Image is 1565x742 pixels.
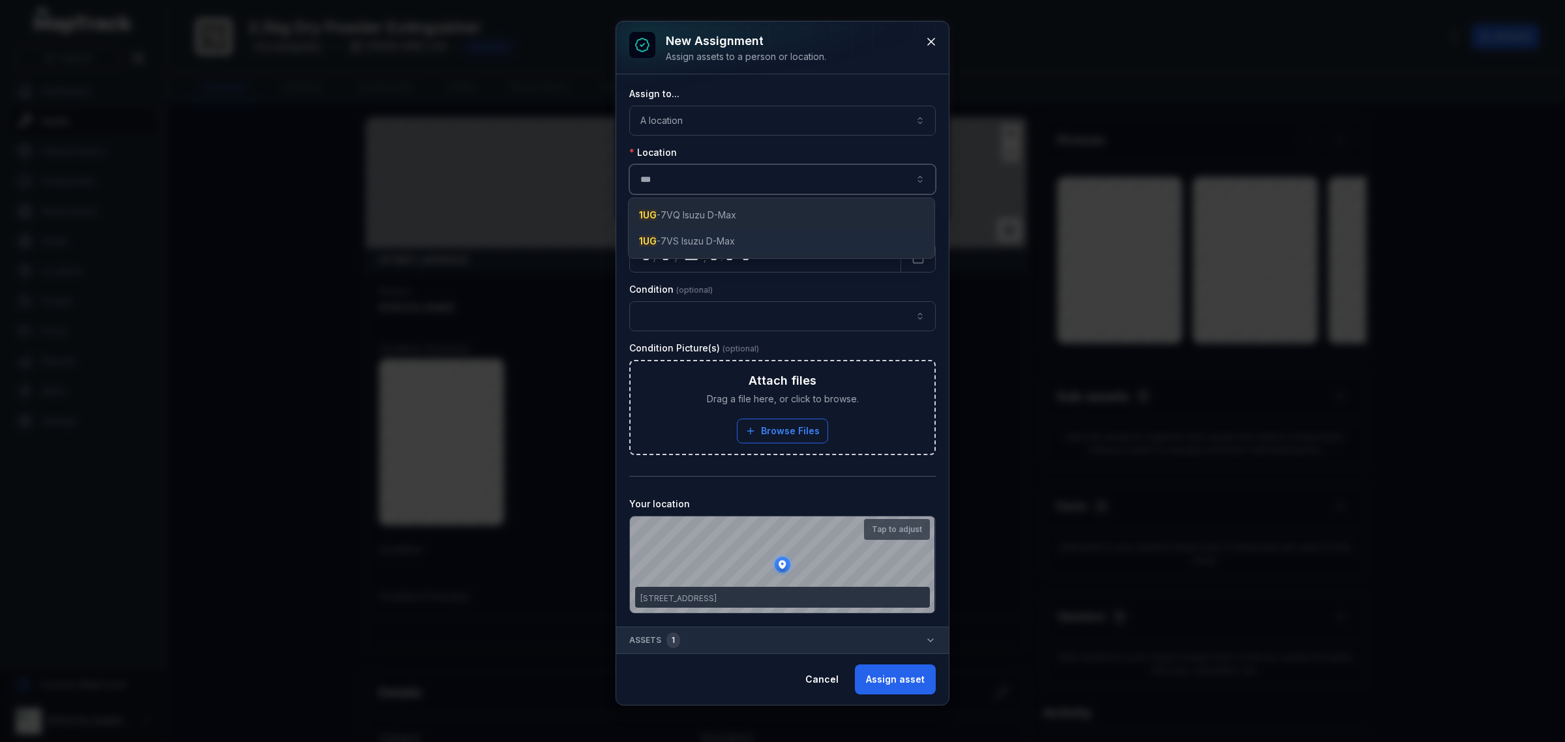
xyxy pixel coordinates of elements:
button: A location [629,106,936,136]
button: Assign asset [855,664,936,694]
strong: Tap to adjust [872,524,922,535]
button: Assets1 [616,627,949,653]
button: Browse Files [737,419,828,443]
canvas: Map [630,516,934,613]
div: Assign assets to a person or location. [666,50,826,63]
h3: Attach files [749,372,816,390]
label: Condition [629,283,713,296]
label: Assign to... [629,87,679,100]
span: [STREET_ADDRESS] [640,593,717,603]
button: Cancel [794,664,850,694]
span: Drag a file here, or click to browse. [707,393,859,406]
div: 1 [666,632,680,648]
label: Condition Picture(s) [629,342,759,355]
span: -7VQ Isuzu D-Max [639,209,736,222]
span: -7VS Isuzu D-Max [639,235,735,248]
h3: New assignment [666,32,826,50]
span: 1UG [639,209,657,220]
span: 1UG [639,235,657,246]
span: Assets [629,632,680,648]
label: Location [629,146,677,159]
label: Your location [629,497,690,511]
